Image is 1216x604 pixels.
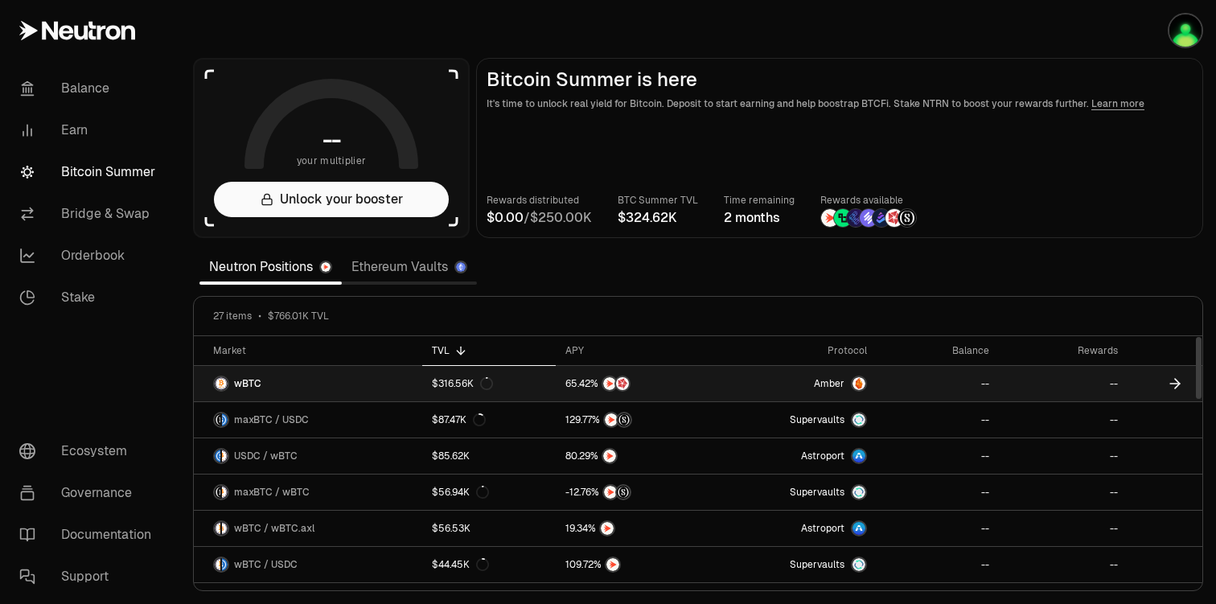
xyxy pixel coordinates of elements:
[860,209,877,227] img: Solv Points
[801,522,844,535] span: Astroport
[565,520,706,536] button: NTRN
[716,511,876,546] a: Astroport
[814,377,844,390] span: Amber
[487,96,1193,112] p: It's time to unlock real yield for Bitcoin. Deposit to start earning and help boostrap BTCFi. Sta...
[432,522,470,535] div: $56.53K
[565,344,706,357] div: APY
[877,438,1000,474] a: --
[234,486,310,499] span: maxBTC / wBTC
[877,402,1000,438] a: --
[852,377,865,390] img: Amber
[556,547,716,582] a: NTRN
[215,486,220,499] img: maxBTC Logo
[886,344,990,357] div: Balance
[716,366,876,401] a: AmberAmber
[6,472,174,514] a: Governance
[194,475,422,510] a: maxBTC LogowBTC LogomaxBTC / wBTC
[790,413,844,426] span: Supervaults
[6,556,174,598] a: Support
[194,402,422,438] a: maxBTC LogoUSDC LogomaxBTC / USDC
[213,344,413,357] div: Market
[6,430,174,472] a: Ecosystem
[821,209,839,227] img: NTRN
[617,486,630,499] img: Structured Points
[603,377,616,390] img: NTRN
[422,366,556,401] a: $316.56K
[565,376,706,392] button: NTRNMars Fragments
[1091,97,1144,110] a: Learn more
[6,151,174,193] a: Bitcoin Summer
[790,558,844,571] span: Supervaults
[873,209,890,227] img: Bedrock Diamonds
[234,413,309,426] span: maxBTC / USDC
[194,547,422,582] a: wBTC LogoUSDC LogowBTC / USDC
[834,209,852,227] img: Lombard Lux
[6,68,174,109] a: Balance
[877,511,1000,546] a: --
[6,514,174,556] a: Documentation
[604,486,617,499] img: NTRN
[716,547,876,582] a: SupervaultsSupervaults
[342,251,477,283] a: Ethereum Vaults
[606,558,619,571] img: NTRN
[999,438,1127,474] a: --
[852,486,865,499] img: Supervaults
[801,450,844,462] span: Astroport
[422,402,556,438] a: $87.47K
[999,366,1127,401] a: --
[605,413,618,426] img: NTRN
[847,209,865,227] img: EtherFi Points
[234,558,298,571] span: wBTC / USDC
[556,475,716,510] a: NTRNStructured Points
[999,402,1127,438] a: --
[877,475,1000,510] a: --
[6,109,174,151] a: Earn
[432,486,489,499] div: $56.94K
[565,448,706,464] button: NTRN
[565,484,706,500] button: NTRNStructured Points
[222,413,228,426] img: USDC Logo
[487,192,592,208] p: Rewards distributed
[432,413,486,426] div: $87.47K
[222,558,228,571] img: USDC Logo
[885,209,903,227] img: Mars Fragments
[432,344,546,357] div: TVL
[716,402,876,438] a: SupervaultsSupervaults
[234,450,298,462] span: USDC / wBTC
[556,438,716,474] a: NTRN
[6,277,174,318] a: Stake
[487,68,1193,91] h2: Bitcoin Summer is here
[214,182,449,217] button: Unlock your booster
[565,412,706,428] button: NTRNStructured Points
[422,438,556,474] a: $85.62K
[999,475,1127,510] a: --
[1009,344,1117,357] div: Rewards
[194,438,422,474] a: USDC LogowBTC LogoUSDC / wBTC
[321,262,331,272] img: Neutron Logo
[456,262,466,272] img: Ethereum Logo
[222,450,228,462] img: wBTC Logo
[616,377,629,390] img: Mars Fragments
[215,558,220,571] img: wBTC Logo
[724,192,795,208] p: Time remaining
[852,413,865,426] img: Supervaults
[724,208,795,228] div: 2 months
[432,377,493,390] div: $316.56K
[999,511,1127,546] a: --
[716,438,876,474] a: Astroport
[322,127,341,153] h1: --
[565,557,706,573] button: NTRN
[268,310,329,323] span: $766.01K TVL
[432,558,489,571] div: $44.45K
[422,547,556,582] a: $44.45K
[234,522,314,535] span: wBTC / wBTC.axl
[199,251,342,283] a: Neutron Positions
[556,511,716,546] a: NTRN
[556,402,716,438] a: NTRNStructured Points
[222,486,228,499] img: wBTC Logo
[6,235,174,277] a: Orderbook
[877,366,1000,401] a: --
[820,192,917,208] p: Rewards available
[6,193,174,235] a: Bridge & Swap
[422,475,556,510] a: $56.94K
